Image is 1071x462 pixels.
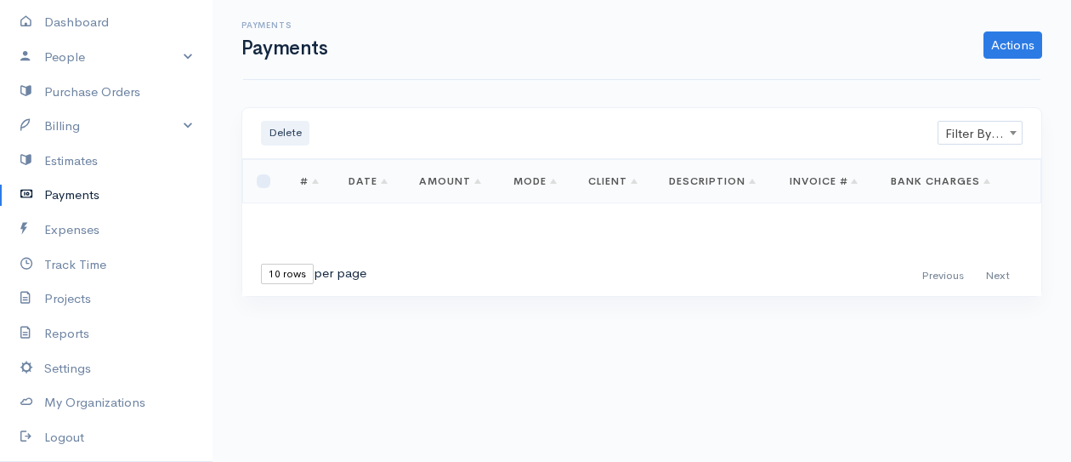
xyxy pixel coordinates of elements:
[419,174,481,188] a: Amount
[938,122,1022,145] span: Filter By Client
[348,174,388,188] a: Date
[891,174,990,188] a: Bank Charges
[261,264,366,284] div: per page
[241,37,327,59] h1: Payments
[938,121,1023,145] span: Filter By Client
[669,174,756,188] a: Description
[513,174,557,188] a: Mode
[790,174,858,188] a: Invoice #
[261,121,309,145] button: Delete
[300,174,319,188] a: #
[588,174,637,188] a: Client
[983,31,1042,59] a: Actions
[241,20,327,30] h6: Payments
